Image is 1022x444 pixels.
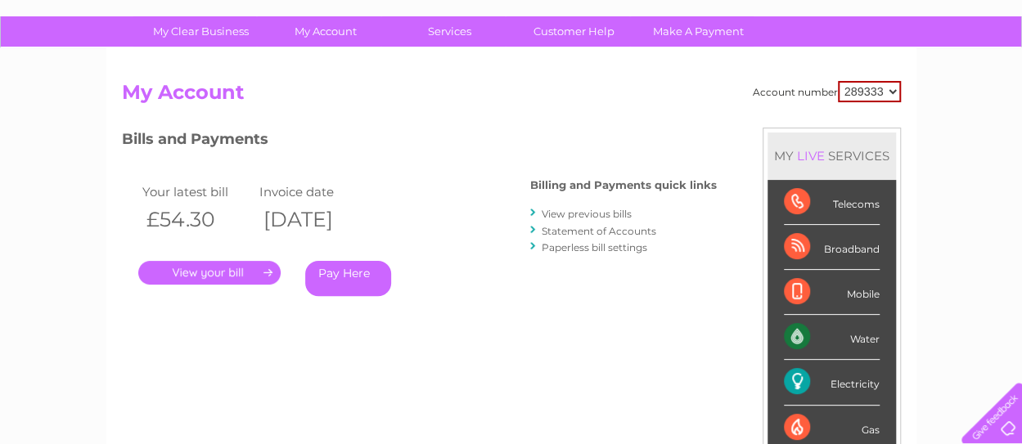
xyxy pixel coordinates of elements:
[542,208,632,220] a: View previous bills
[125,9,898,79] div: Clear Business is a trading name of Verastar Limited (registered in [GEOGRAPHIC_DATA] No. 3667643...
[36,43,119,92] img: logo.png
[775,70,811,82] a: Energy
[138,261,281,285] a: .
[255,181,373,203] td: Invoice date
[768,132,896,179] div: MY SERVICES
[784,360,880,405] div: Electricity
[734,70,765,82] a: Water
[382,16,517,47] a: Services
[133,16,268,47] a: My Clear Business
[753,81,901,102] div: Account number
[122,128,717,156] h3: Bills and Payments
[784,315,880,360] div: Water
[913,70,953,82] a: Contact
[542,225,656,237] a: Statement of Accounts
[255,203,373,236] th: [DATE]
[968,70,1006,82] a: Log out
[506,16,642,47] a: Customer Help
[821,70,870,82] a: Telecoms
[794,148,828,164] div: LIVE
[138,181,256,203] td: Your latest bill
[138,203,256,236] th: £54.30
[631,16,766,47] a: Make A Payment
[784,225,880,270] div: Broadband
[305,261,391,296] a: Pay Here
[542,241,647,253] a: Paperless bill settings
[784,180,880,225] div: Telecoms
[784,270,880,315] div: Mobile
[530,179,717,191] h4: Billing and Payments quick links
[714,8,826,29] a: 0333 014 3131
[258,16,393,47] a: My Account
[122,81,901,112] h2: My Account
[880,70,903,82] a: Blog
